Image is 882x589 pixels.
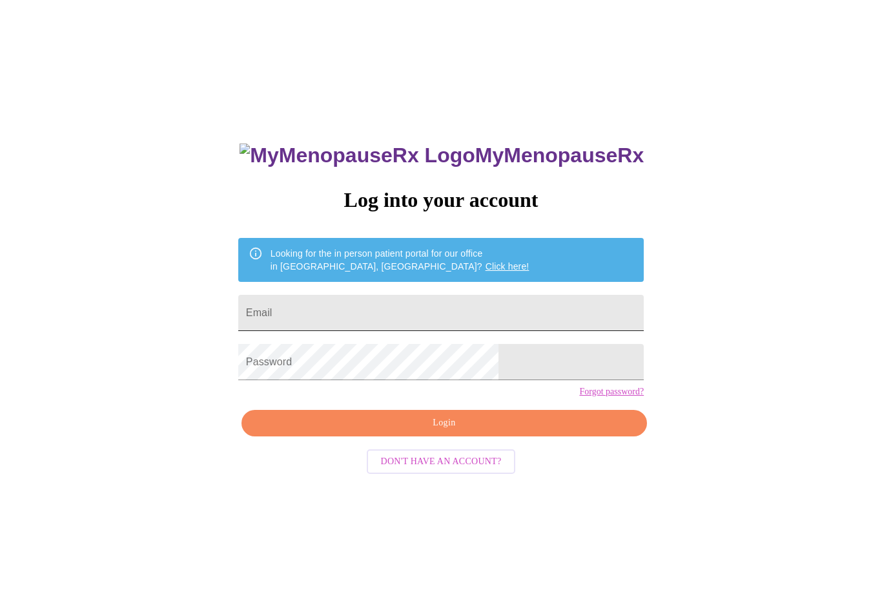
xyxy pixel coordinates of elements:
[240,144,475,167] img: MyMenopauseRx Logo
[238,188,644,212] h3: Log into your account
[271,242,529,278] div: Looking for the in person patient portal for our office in [GEOGRAPHIC_DATA], [GEOGRAPHIC_DATA]?
[579,387,644,397] a: Forgot password?
[241,410,647,436] button: Login
[364,455,519,466] a: Don't have an account?
[240,144,644,167] h3: MyMenopauseRx
[256,415,632,431] span: Login
[381,454,502,470] span: Don't have an account?
[367,449,516,475] button: Don't have an account?
[486,261,529,272] a: Click here!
